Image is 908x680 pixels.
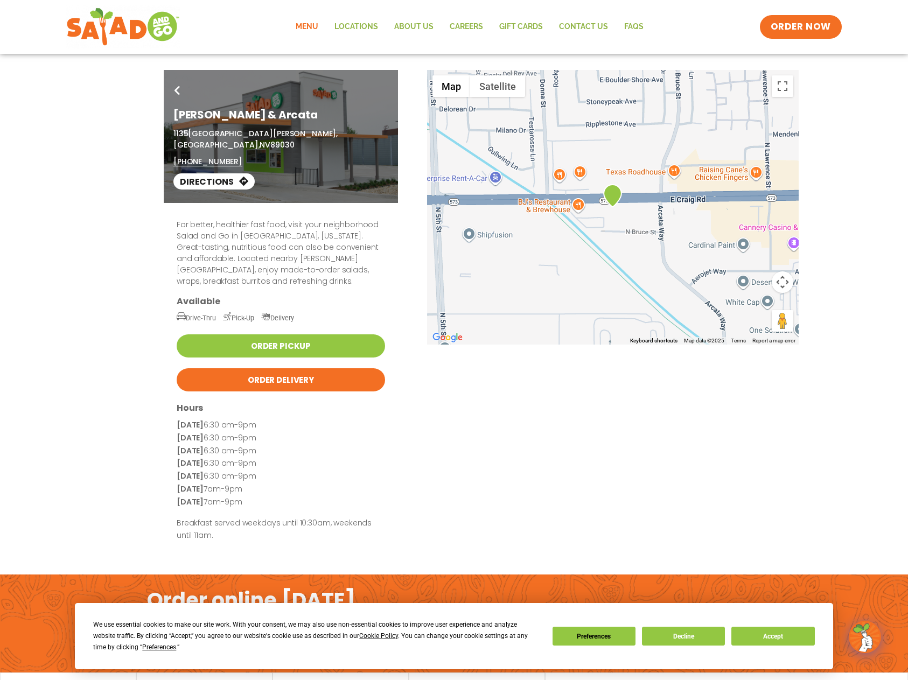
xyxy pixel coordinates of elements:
strong: [DATE] [177,432,204,443]
div: Cookie Consent Prompt [75,603,833,669]
span: [GEOGRAPHIC_DATA][PERSON_NAME], [188,128,338,139]
button: Preferences [553,627,635,646]
p: 6:30 am-9pm [177,419,385,432]
a: Careers [442,15,491,39]
p: 6:30 am-9pm [177,432,385,445]
a: ORDER NOW [760,15,842,39]
span: Preferences [142,643,176,651]
p: 6:30 am-9pm [177,457,385,470]
strong: [DATE] [177,445,204,456]
span: ORDER NOW [771,20,831,33]
p: 7am-9pm [177,483,385,496]
h3: Available [177,296,385,307]
div: We use essential cookies to make our site work. With your consent, we may also use non-essential ... [93,619,539,653]
p: For better, healthier fast food, visit your neighborhood Salad and Go in [GEOGRAPHIC_DATA], [US_S... [177,219,385,287]
span: 89030 [270,139,294,150]
p: 6:30 am-9pm [177,445,385,458]
strong: [DATE] [177,458,204,468]
a: About Us [386,15,442,39]
a: Order Pickup [177,334,385,357]
a: Locations [326,15,386,39]
a: [PHONE_NUMBER] [173,156,242,167]
a: FAQs [616,15,652,39]
a: Order Delivery [177,368,385,391]
a: Directions [173,173,255,190]
button: Drag Pegman onto the map to open Street View [772,310,793,332]
a: Contact Us [551,15,616,39]
span: [GEOGRAPHIC_DATA], [173,139,260,150]
strong: [DATE] [177,496,204,507]
span: 1135 [173,128,188,139]
a: Report a map error [752,338,795,343]
a: GIFT CARDS [491,15,551,39]
h2: Order online [DATE] [147,587,355,613]
span: Pick-Up [223,314,254,322]
button: Decline [642,627,725,646]
span: Delivery [261,314,294,322]
h3: Hours [177,402,385,413]
strong: [DATE] [177,419,204,430]
p: 7am-9pm [177,496,385,509]
span: Cookie Policy [359,632,398,640]
p: Breakfast served weekdays until 10:30am, weekends until 11am. [177,517,385,543]
nav: Menu [288,15,652,39]
img: wpChatIcon [850,622,880,652]
strong: [DATE] [177,483,204,494]
button: Accept [731,627,814,646]
button: Map camera controls [772,271,793,293]
strong: [DATE] [177,471,204,481]
a: Menu [288,15,326,39]
img: new-SAG-logo-768×292 [66,5,180,48]
span: Drive-Thru [177,314,216,322]
p: 6:30 am-9pm [177,470,385,483]
span: NV [260,139,270,150]
h1: [PERSON_NAME] & Arcata [173,107,388,123]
